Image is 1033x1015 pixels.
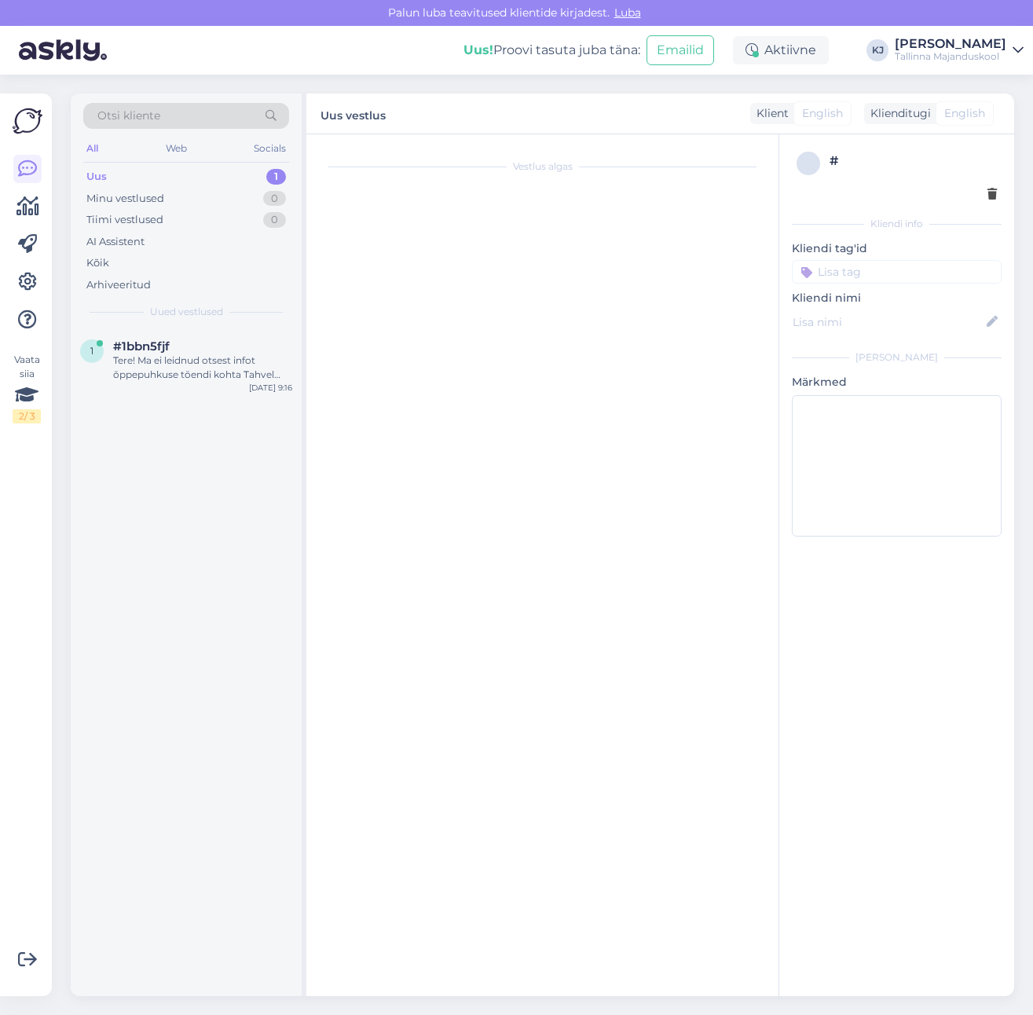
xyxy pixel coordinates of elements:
[266,169,286,185] div: 1
[13,353,41,423] div: Vaata siia
[802,105,843,122] span: English
[792,260,1002,284] input: Lisa tag
[610,5,646,20] span: Luba
[647,35,714,65] button: Emailid
[263,212,286,228] div: 0
[86,169,107,185] div: Uus
[13,409,41,423] div: 2 / 3
[792,374,1002,390] p: Märkmed
[733,36,829,64] div: Aktiivne
[463,42,493,57] b: Uus!
[163,138,190,159] div: Web
[864,105,931,122] div: Klienditugi
[830,152,997,170] div: #
[86,191,164,207] div: Minu vestlused
[97,108,160,124] span: Otsi kliente
[150,305,223,319] span: Uued vestlused
[263,191,286,207] div: 0
[792,350,1002,365] div: [PERSON_NAME]
[866,39,888,61] div: KJ
[113,354,292,382] div: Tere! Ma ei leidnud otsest infot õppepuhkuse tõendi kohta Tahvel süsteemis. Edastan [PERSON_NAME]...
[944,105,985,122] span: English
[895,38,1024,63] a: [PERSON_NAME]Tallinna Majanduskool
[249,382,292,394] div: [DATE] 9:16
[251,138,289,159] div: Socials
[86,212,163,228] div: Tiimi vestlused
[895,38,1006,50] div: [PERSON_NAME]
[321,103,386,124] label: Uus vestlus
[86,277,151,293] div: Arhiveeritud
[322,159,763,174] div: Vestlus algas
[792,240,1002,257] p: Kliendi tag'id
[90,345,93,357] span: 1
[895,50,1006,63] div: Tallinna Majanduskool
[113,339,170,354] span: #1bbn5fjf
[83,138,101,159] div: All
[793,313,984,331] input: Lisa nimi
[463,41,640,60] div: Proovi tasuta juba täna:
[13,106,42,136] img: Askly Logo
[86,255,109,271] div: Kõik
[86,234,145,250] div: AI Assistent
[750,105,789,122] div: Klient
[792,290,1002,306] p: Kliendi nimi
[792,217,1002,231] div: Kliendi info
